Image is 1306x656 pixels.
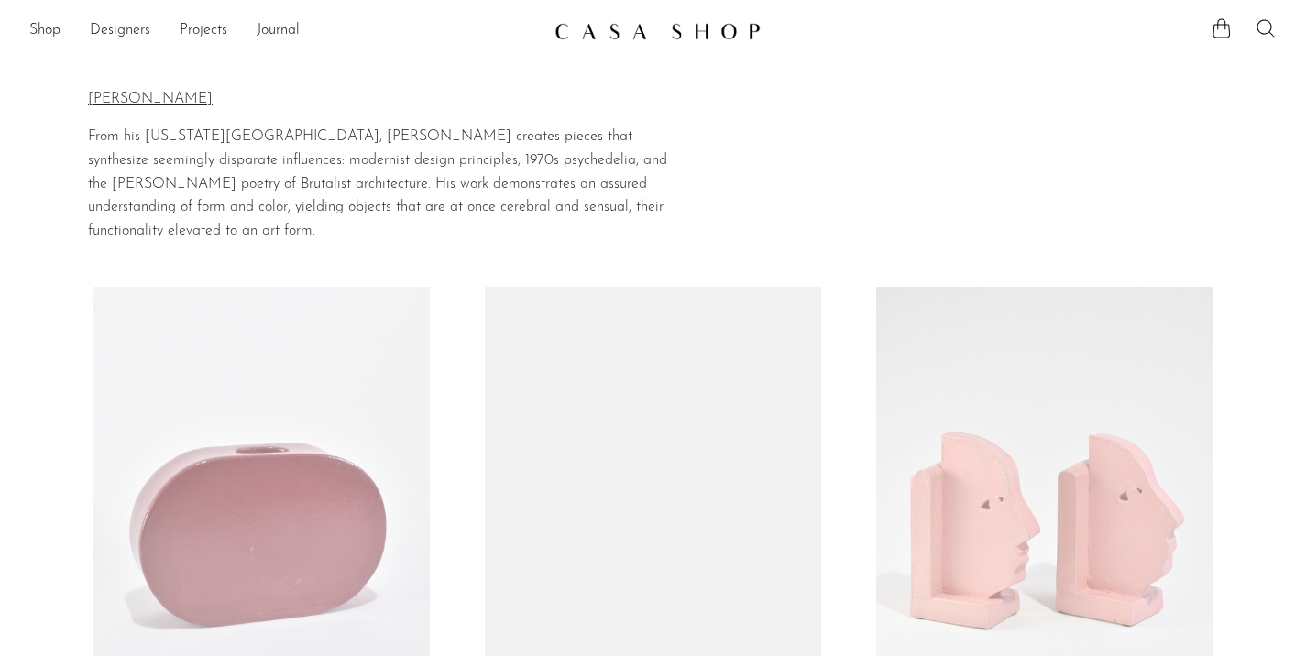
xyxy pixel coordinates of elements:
nav: Desktop navigation [29,16,540,47]
p: From his [US_STATE][GEOGRAPHIC_DATA], [PERSON_NAME] creates pieces that synthesize seemingly disp... [88,126,675,243]
a: Projects [180,19,227,43]
a: Designers [90,19,150,43]
a: Shop [29,19,60,43]
a: Journal [257,19,300,43]
ul: NEW HEADER MENU [29,16,540,47]
p: [PERSON_NAME] [88,88,675,112]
